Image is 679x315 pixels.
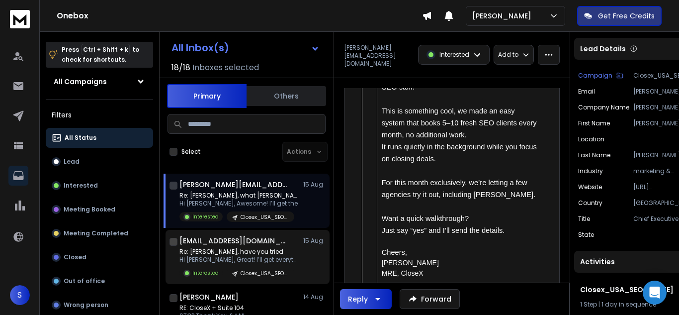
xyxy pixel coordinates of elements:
[348,294,368,304] div: Reply
[64,158,80,166] p: Lead
[54,77,107,87] h1: All Campaigns
[580,44,626,54] p: Lead Details
[578,167,603,175] p: industry
[179,256,299,264] p: Hi [PERSON_NAME], Great! I’ll get everything
[241,270,288,277] p: Closex_USA_SEO_[DATE]
[65,134,96,142] p: All Status
[303,237,326,245] p: 15 Aug
[643,281,667,305] div: Open Intercom Messenger
[171,62,190,74] span: 18 / 18
[382,107,539,139] span: This is something cool, we made an easy system that books 5–10 fresh SEO clients every month, no ...
[46,152,153,172] button: Lead
[303,181,326,189] p: 15 Aug
[46,247,153,267] button: Closed
[439,51,469,59] p: Interested
[344,44,412,68] p: [PERSON_NAME][EMAIL_ADDRESS][DOMAIN_NAME]
[303,293,326,301] p: 14 Aug
[400,289,460,309] button: Forward
[192,213,219,220] p: Interested
[64,229,128,237] p: Meeting Completed
[192,62,259,74] h3: Inboxes selected
[578,72,623,80] button: Campaign
[64,206,115,213] p: Meeting Booked
[10,10,30,28] img: logo
[46,295,153,315] button: Wrong person
[179,180,289,190] h1: [PERSON_NAME][EMAIL_ADDRESS][DOMAIN_NAME]
[179,236,289,246] h1: [EMAIL_ADDRESS][DOMAIN_NAME]
[498,51,518,59] p: Add to
[164,38,328,58] button: All Inbox(s)
[578,135,604,143] p: location
[179,292,239,302] h1: [PERSON_NAME]
[578,231,594,239] p: State
[46,200,153,219] button: Meeting Booked
[578,104,629,111] p: Company Name
[64,277,105,285] p: Out of office
[64,301,108,309] p: Wrong person
[578,183,602,191] p: website
[601,300,656,309] span: 1 day in sequence
[578,88,595,96] p: Email
[10,285,30,305] button: S
[62,45,139,65] p: Press to check for shortcuts.
[167,84,247,108] button: Primary
[82,44,130,55] span: Ctrl + Shift + k
[340,289,392,309] button: Reply
[179,192,299,200] p: Re: [PERSON_NAME], what [PERSON_NAME] might
[247,85,326,107] button: Others
[64,253,86,261] p: Closed
[46,108,153,122] h3: Filters
[192,269,219,277] p: Interested
[382,258,537,268] div: [PERSON_NAME]
[598,11,655,21] p: Get Free Credits
[580,300,597,309] span: 1 Step
[46,176,153,196] button: Interested
[382,179,536,199] span: For this month exclusively, we’re letting a few agencies try it out, including [PERSON_NAME].
[179,200,299,208] p: Hi [PERSON_NAME], Awesome! I’ll get the
[578,119,610,127] p: First Name
[46,271,153,291] button: Out of office
[578,199,602,207] p: Country
[46,223,153,243] button: Meeting Completed
[382,226,505,234] span: Just say “yes” and I’ll send the details.
[578,151,610,159] p: Last Name
[382,248,405,256] span: Cheers
[64,182,98,190] p: Interested
[578,215,590,223] p: title
[472,11,535,21] p: [PERSON_NAME]
[46,72,153,92] button: All Campaigns
[171,43,229,53] h1: All Inbox(s)
[241,213,288,221] p: Closex_USA_SEO_[DATE]
[382,143,539,163] span: It runs quietly in the background while you focus on closing deals.
[46,128,153,148] button: All Status
[181,148,201,156] label: Select
[382,214,469,222] span: Want a quick walkthrough?
[179,304,299,312] p: RE: CloseX + Suite 104
[382,269,424,277] span: MRE, CloseX
[577,6,662,26] button: Get Free Credits
[578,72,612,80] p: Campaign
[405,248,407,256] span: ,
[179,248,299,256] p: Re: [PERSON_NAME], have you tried
[57,10,422,22] h1: Onebox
